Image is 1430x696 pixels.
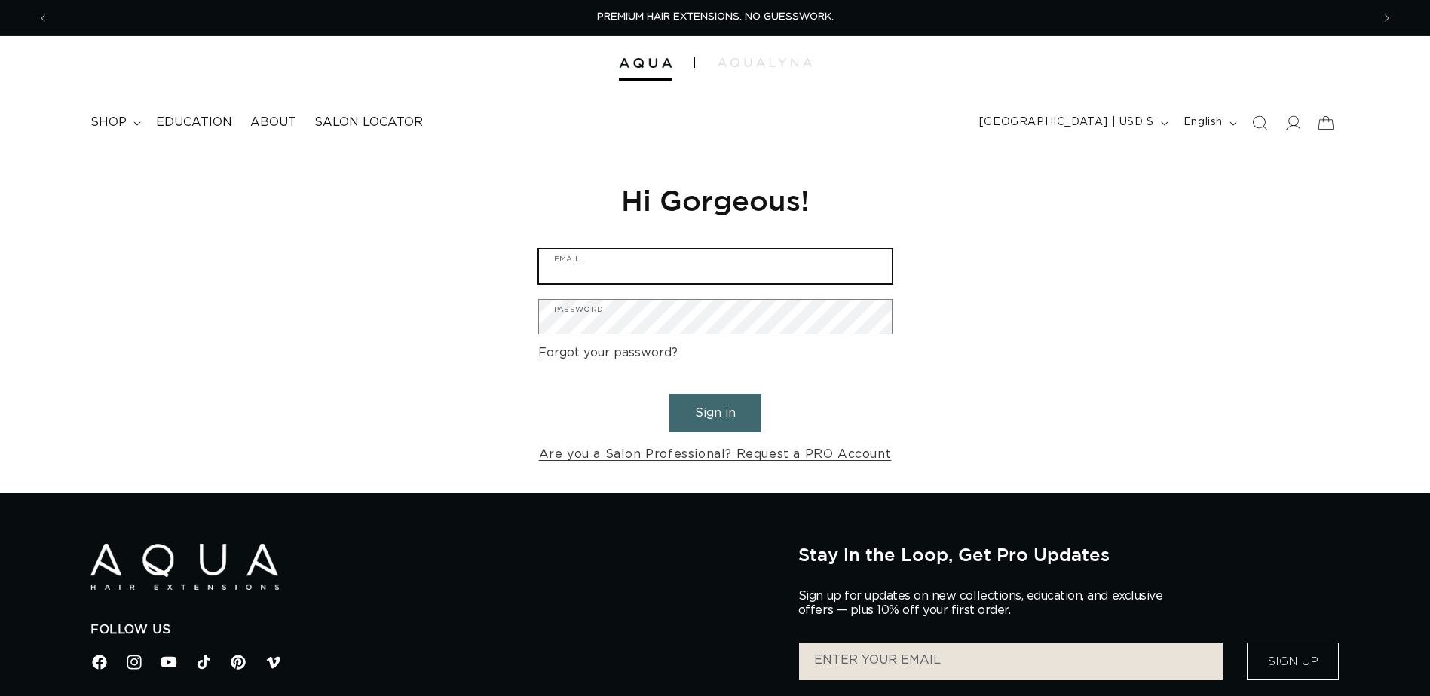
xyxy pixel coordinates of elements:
span: PREMIUM HAIR EXTENSIONS. NO GUESSWORK. [597,12,834,22]
button: Sign in [669,394,761,432]
a: About [241,105,305,139]
a: Education [147,105,241,139]
span: Education [156,114,232,130]
button: English [1174,108,1243,137]
a: Forgot your password? [538,342,678,364]
img: Aqua Hair Extensions [619,58,672,69]
span: Salon Locator [314,114,423,130]
button: Next announcement [1370,4,1404,32]
button: Previous announcement [26,4,60,32]
input: ENTER YOUR EMAIL [799,643,1223,680]
span: About [250,114,296,130]
button: Sign Up [1247,643,1339,680]
span: shop [90,114,127,130]
span: [GEOGRAPHIC_DATA] | USD $ [979,114,1154,130]
h1: Hi Gorgeous! [538,182,893,218]
img: Aqua Hair Extensions [90,544,279,590]
p: Sign up for updates on new collections, education, and exclusive offers — plus 10% off your first... [798,589,1175,618]
h2: Follow Us [90,622,776,638]
a: Salon Locator [305,105,432,139]
img: aqualyna.com [718,58,812,67]
h2: Stay in the Loop, Get Pro Updates [798,544,1340,565]
summary: shop [81,105,147,139]
input: Email [539,249,892,283]
button: [GEOGRAPHIC_DATA] | USD $ [970,108,1174,137]
summary: Search [1243,106,1276,139]
span: English [1184,114,1223,130]
a: Are you a Salon Professional? Request a PRO Account [539,444,892,466]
